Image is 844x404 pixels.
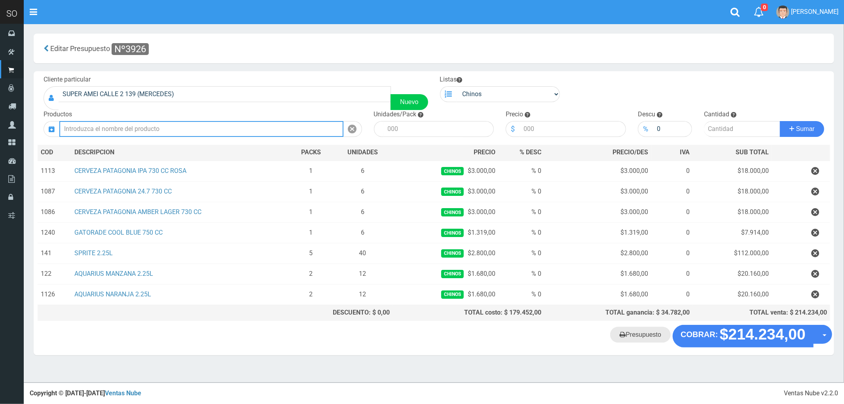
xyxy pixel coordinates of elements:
[545,222,652,243] td: $1.319,00
[38,202,71,222] td: 1086
[499,202,544,222] td: % 0
[638,121,653,137] div: %
[332,145,393,161] th: UNIDADES
[638,110,655,119] label: Descu
[545,161,652,182] td: $3.000,00
[441,208,464,216] span: Chinos
[38,284,71,305] td: 1126
[693,284,772,305] td: $20.160,00
[693,264,772,284] td: $20.160,00
[506,121,520,137] div: $
[548,308,690,317] div: TOTAL ganancia: $ 34.782,00
[693,181,772,202] td: $18.000,00
[393,202,499,222] td: $3.000,00
[59,121,343,137] input: Introduzca el nombre del producto
[704,110,729,119] label: Cantidad
[652,202,693,222] td: 0
[384,121,494,137] input: 000
[653,121,692,137] input: 000
[332,284,393,305] td: 12
[105,389,141,397] a: Ventas Nube
[693,161,772,182] td: $18.000,00
[332,243,393,264] td: 40
[393,222,499,243] td: $1.319,00
[693,222,772,243] td: $7.914,00
[613,148,649,156] span: PRECIO/DES
[289,284,332,305] td: 2
[292,308,390,317] div: DESCUENTO: $ 0,00
[441,270,464,278] span: Chinos
[652,222,693,243] td: 0
[289,243,332,264] td: 5
[74,290,151,298] a: AQUARIUS NARANJA 2.25L
[38,145,71,161] th: COD
[393,181,499,202] td: $3.000,00
[74,167,186,174] a: CERVEZA PATAGONIA IPA 730 CC ROSA
[506,110,523,119] label: Precio
[652,161,693,182] td: 0
[520,121,626,137] input: 000
[520,148,542,156] span: % DESC
[693,202,772,222] td: $18.000,00
[680,148,690,156] span: IVA
[736,148,769,157] span: SUB TOTAL
[652,181,693,202] td: 0
[332,222,393,243] td: 6
[289,161,332,182] td: 1
[499,264,544,284] td: % 0
[38,181,71,202] td: 1087
[289,202,332,222] td: 1
[545,284,652,305] td: $1.680,00
[652,284,693,305] td: 0
[499,222,544,243] td: % 0
[289,181,332,202] td: 1
[499,243,544,264] td: % 0
[50,44,110,53] span: Editar Presupuesto
[86,148,114,156] span: CRIPCION
[74,249,113,257] a: SPRITE 2.25L
[441,167,464,175] span: Chinos
[74,188,172,195] a: CERVEZA PATAGONIA 24.7 730 CC
[38,161,71,182] td: 1113
[720,326,806,343] strong: $214.234,00
[393,264,499,284] td: $1.680,00
[791,8,838,15] span: [PERSON_NAME]
[761,4,768,11] span: 0
[652,264,693,284] td: 0
[289,264,332,284] td: 2
[74,208,201,216] a: CERVEZA PATAGONIA AMBER LAGER 730 CC
[112,43,149,55] span: Nº3926
[332,181,393,202] td: 6
[545,202,652,222] td: $3.000,00
[441,249,464,258] span: Chinos
[610,327,671,343] a: Presupuesto
[440,75,463,84] label: Listas
[693,243,772,264] td: $112.000,00
[289,145,332,161] th: PACKS
[391,94,428,110] a: Nuevo
[30,389,141,397] strong: Copyright © [DATE]-[DATE]
[704,121,780,137] input: Cantidad
[673,325,814,347] button: COBRAR: $214.234,00
[74,270,153,277] a: AQUARIUS MANZANA 2.25L
[474,148,495,157] span: PRECIO
[71,145,289,161] th: DES
[38,264,71,284] td: 122
[441,290,464,299] span: Chinos
[332,202,393,222] td: 6
[499,181,544,202] td: % 0
[332,161,393,182] td: 6
[545,264,652,284] td: $1.680,00
[393,243,499,264] td: $2.800,00
[74,229,163,236] a: GATORADE COOL BLUE 750 CC
[784,389,838,398] div: Ventas Nube v2.2.0
[545,181,652,202] td: $3.000,00
[776,6,789,19] img: User Image
[441,188,464,196] span: Chinos
[499,284,544,305] td: % 0
[332,264,393,284] td: 12
[393,161,499,182] td: $3.000,00
[652,243,693,264] td: 0
[44,75,91,84] label: Cliente particular
[38,243,71,264] td: 141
